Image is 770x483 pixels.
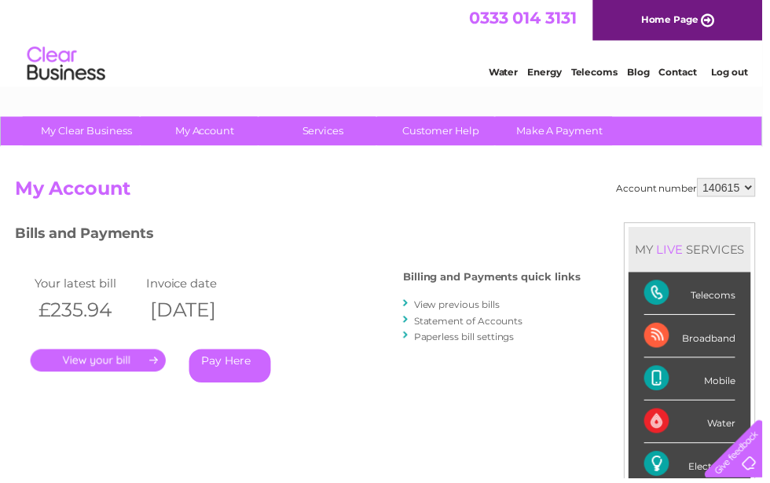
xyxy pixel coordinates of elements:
[31,297,144,329] th: £235.94
[27,41,107,89] img: logo.png
[381,118,511,147] a: Customer Help
[651,361,742,404] div: Mobile
[635,229,758,274] div: MY SERVICES
[633,67,656,79] a: Blog
[474,8,582,27] a: 0333 014 3131
[533,67,567,79] a: Energy
[418,334,519,346] a: Paperless bill settings
[622,180,763,199] div: Account number
[651,275,742,318] div: Telecoms
[493,67,523,79] a: Water
[718,67,755,79] a: Log out
[500,118,630,147] a: Make A Payment
[15,180,763,210] h2: My Account
[144,297,257,329] th: [DATE]
[418,302,504,313] a: View previous bills
[651,404,742,448] div: Water
[23,118,152,147] a: My Clear Business
[15,9,757,76] div: Clear Business is a trading name of Verastar Limited (registered in [GEOGRAPHIC_DATA] No. 3667643...
[418,318,528,330] a: Statement of Accounts
[577,67,624,79] a: Telecoms
[407,274,586,286] h4: Billing and Payments quick links
[144,276,257,297] td: Invoice date
[31,353,167,375] a: .
[262,118,391,147] a: Services
[191,353,273,386] a: Pay Here
[15,225,586,252] h3: Bills and Payments
[142,118,272,147] a: My Account
[651,318,742,361] div: Broadband
[31,276,144,297] td: Your latest bill
[660,244,693,259] div: LIVE
[665,67,704,79] a: Contact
